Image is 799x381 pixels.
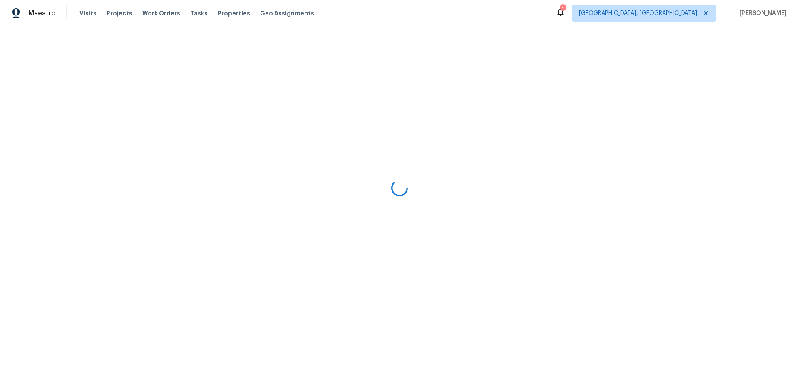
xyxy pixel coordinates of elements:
[736,9,787,17] span: [PERSON_NAME]
[218,9,250,17] span: Properties
[107,9,132,17] span: Projects
[560,5,566,13] div: 1
[28,9,56,17] span: Maestro
[79,9,97,17] span: Visits
[579,9,697,17] span: [GEOGRAPHIC_DATA], [GEOGRAPHIC_DATA]
[260,9,314,17] span: Geo Assignments
[142,9,180,17] span: Work Orders
[190,10,208,16] span: Tasks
